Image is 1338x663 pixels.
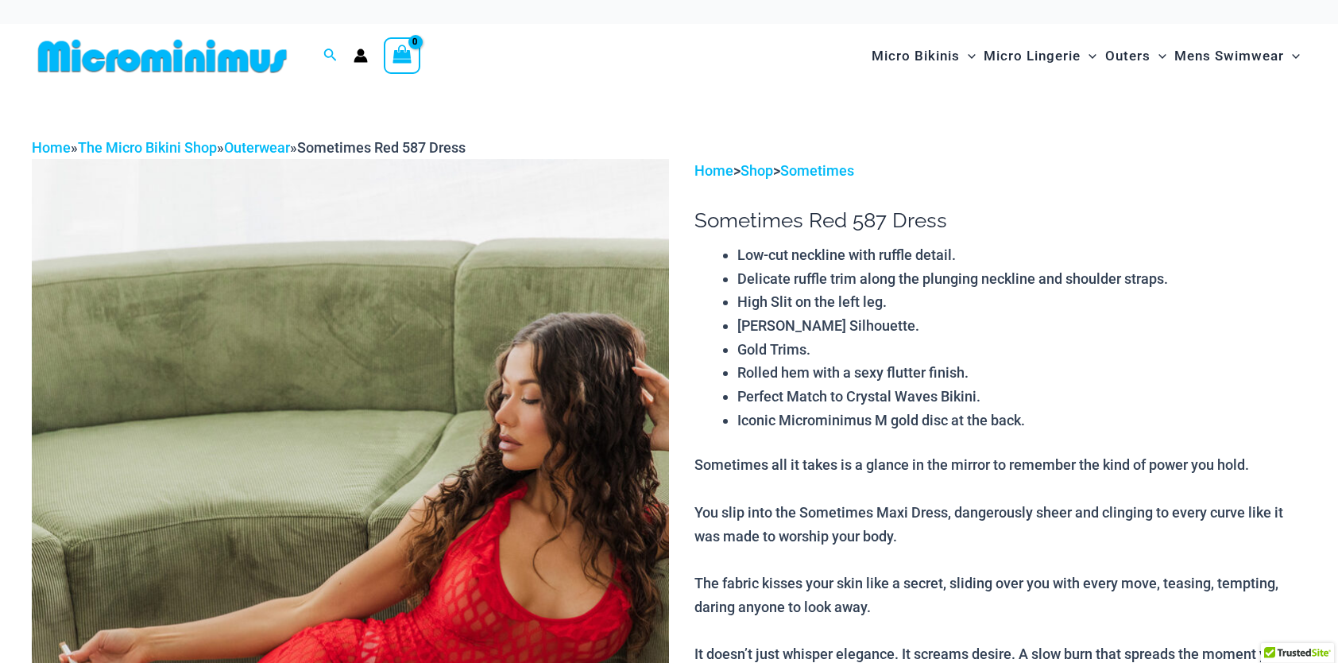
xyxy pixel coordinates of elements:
span: Micro Lingerie [984,36,1081,76]
a: Home [32,139,71,156]
span: » » » [32,139,466,156]
img: MM SHOP LOGO FLAT [32,38,293,74]
li: High Slit on the left leg. [737,290,1306,314]
li: Gold Trims. [737,338,1306,362]
li: Low-cut neckline with ruffle detail. [737,243,1306,267]
a: OutersMenu ToggleMenu Toggle [1101,32,1170,80]
nav: Site Navigation [865,29,1306,83]
span: Menu Toggle [1081,36,1096,76]
h1: Sometimes Red 587 Dress [694,208,1306,233]
span: Menu Toggle [1284,36,1300,76]
li: Delicate ruffle trim along the plunging neckline and shoulder straps. [737,267,1306,291]
a: Account icon link [354,48,368,63]
a: Shop [741,162,773,179]
a: Outerwear [224,139,290,156]
a: Mens SwimwearMenu ToggleMenu Toggle [1170,32,1304,80]
li: Perfect Match to Crystal Waves Bikini. [737,385,1306,409]
span: Menu Toggle [960,36,976,76]
span: Sometimes Red 587 Dress [297,139,466,156]
span: Menu Toggle [1150,36,1166,76]
li: Iconic Microminimus M gold disc at the back. [737,409,1306,432]
a: The Micro Bikini Shop [78,139,217,156]
li: [PERSON_NAME] Silhouette. [737,314,1306,338]
li: Rolled hem with a sexy flutter finish. [737,361,1306,385]
span: Mens Swimwear [1174,36,1284,76]
a: Search icon link [323,46,338,66]
span: Outers [1105,36,1150,76]
a: Home [694,162,733,179]
a: Micro BikinisMenu ToggleMenu Toggle [868,32,980,80]
a: View Shopping Cart, empty [384,37,420,74]
span: Micro Bikinis [872,36,960,76]
p: > > [694,159,1306,183]
a: Micro LingerieMenu ToggleMenu Toggle [980,32,1100,80]
a: Sometimes [780,162,854,179]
